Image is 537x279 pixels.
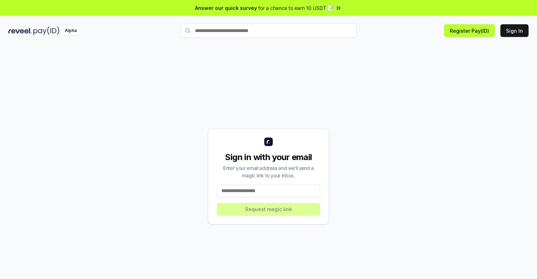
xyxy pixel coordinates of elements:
button: Register Pay(ID) [444,24,495,37]
div: Enter your email address and we’ll send a magic link to your inbox. [217,164,320,179]
img: reveel_dark [8,26,32,35]
img: logo_small [264,138,273,146]
span: Answer our quick survey [195,4,257,12]
img: pay_id [33,26,59,35]
div: Sign in with your email [217,152,320,163]
button: Sign In [500,24,529,37]
span: for a chance to earn 10 USDT 📝 [258,4,334,12]
div: Alpha [61,26,81,35]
